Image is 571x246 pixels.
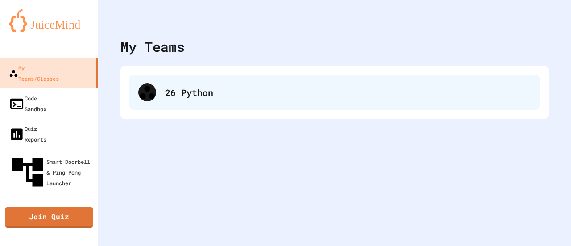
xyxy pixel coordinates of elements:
div: Smart Doorbell & Ping Pong Launcher [9,154,95,191]
iframe: chat widget [497,171,562,209]
div: 26 Python [129,75,540,110]
div: 26 Python [165,86,531,99]
div: Quiz Reports [9,123,46,145]
div: My Teams/Classes [9,63,59,84]
iframe: chat widget [534,210,562,237]
div: Code Sandbox [9,93,46,114]
a: Join Quiz [5,207,93,228]
div: My Teams [120,37,185,57]
img: logo-orange.svg [9,9,89,32]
